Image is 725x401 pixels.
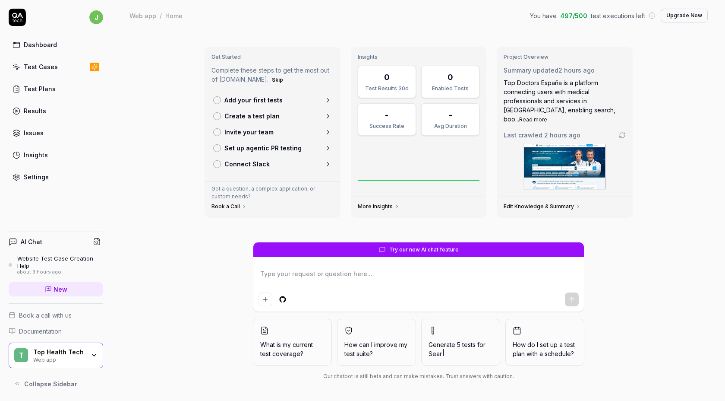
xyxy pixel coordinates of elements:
h4: AI Chat [21,237,42,246]
a: Edit Knowledge & Summary [504,203,581,210]
div: Enabled Tests [427,85,474,92]
div: Success Rate [363,122,410,130]
a: New [9,282,103,296]
h3: Insights [358,54,480,60]
button: How can I improve my test suite? [337,319,416,366]
span: 497 / 500 [560,11,587,20]
span: Generate 5 tests for [429,340,493,358]
span: Last crawled [504,130,580,140]
a: Test Plans [9,80,103,97]
button: How do I set up a test plan with a schedule? [505,319,584,366]
button: Collapse Sidebar [9,375,103,392]
button: TTop Health TechWeb app [9,343,103,369]
h3: Get Started [211,54,334,60]
div: - [385,109,388,121]
span: Book a call with us [19,311,72,320]
span: How can I improve my test suite? [344,340,409,358]
div: Dashboard [24,40,57,49]
div: Insights [24,150,48,159]
span: j [89,10,103,24]
time: 2 hours ago [544,131,580,139]
div: about 3 hours ago [17,269,103,275]
div: Web app [33,356,85,363]
div: Test Cases [24,62,58,71]
p: Complete these steps to get the most out of [DOMAIN_NAME]. [211,66,334,85]
p: Set up agentic PR testing [224,143,302,153]
div: Website Test Case Creation Help [17,255,103,269]
span: You have [530,11,557,20]
span: Sear [429,350,442,357]
span: Top Doctors España is a platform connecting users with medical professionals and services in [GEO... [504,79,615,123]
time: 2 hours ago [558,67,595,74]
span: test executions left [591,11,645,20]
div: Settings [24,172,49,181]
a: Invite your team [210,124,335,140]
div: Test Results 30d [363,85,410,92]
p: Create a test plan [224,111,280,121]
span: Summary updated [504,67,558,74]
div: Our chatbot is still beta and can make mistakes. Trust answers with caution. [253,372,584,380]
div: Results [24,106,46,115]
button: Skip [270,75,285,85]
h3: Project Overview [504,54,626,60]
p: Got a question, a complex application, or custom needs? [211,185,334,200]
div: / [160,11,162,20]
button: j [89,9,103,26]
a: Set up agentic PR testing [210,140,335,156]
button: Add attachment [258,293,272,306]
p: Invite your team [224,127,274,137]
a: Documentation [9,327,103,336]
a: Connect Slack [210,156,335,172]
div: - [449,109,452,121]
button: Read more [519,116,547,124]
button: Generate 5 tests forSear [421,319,500,366]
div: Home [165,11,183,20]
a: Go to crawling settings [619,132,626,139]
div: Issues [24,128,44,137]
div: 0 [448,71,453,83]
a: Create a test plan [210,108,335,124]
button: Upgrade Now [661,9,708,22]
span: Collapse Sidebar [24,379,77,388]
span: T [14,348,28,362]
a: Issues [9,124,103,141]
div: 0 [384,71,390,83]
div: Web app [129,11,156,20]
a: Website Test Case Creation Helpabout 3 hours ago [9,255,103,275]
p: Add your first tests [224,95,283,105]
a: Dashboard [9,36,103,53]
a: Book a Call [211,203,247,210]
span: Try our new AI chat feature [389,246,459,254]
a: More Insights [358,203,400,210]
div: Top Health Tech [33,348,85,356]
span: What is my current test coverage? [260,340,325,358]
span: Documentation [19,327,62,336]
a: Book a call with us [9,311,103,320]
p: Connect Slack [224,159,270,169]
span: How do I set up a test plan with a schedule? [513,340,577,358]
a: Settings [9,169,103,185]
img: Screenshot [524,143,606,189]
a: Test Cases [9,58,103,75]
a: Results [9,102,103,119]
div: Avg Duration [427,122,474,130]
span: New [54,285,67,294]
a: Insights [9,146,103,163]
div: Test Plans [24,84,56,93]
button: What is my current test coverage? [253,319,332,366]
a: Add your first tests [210,92,335,108]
